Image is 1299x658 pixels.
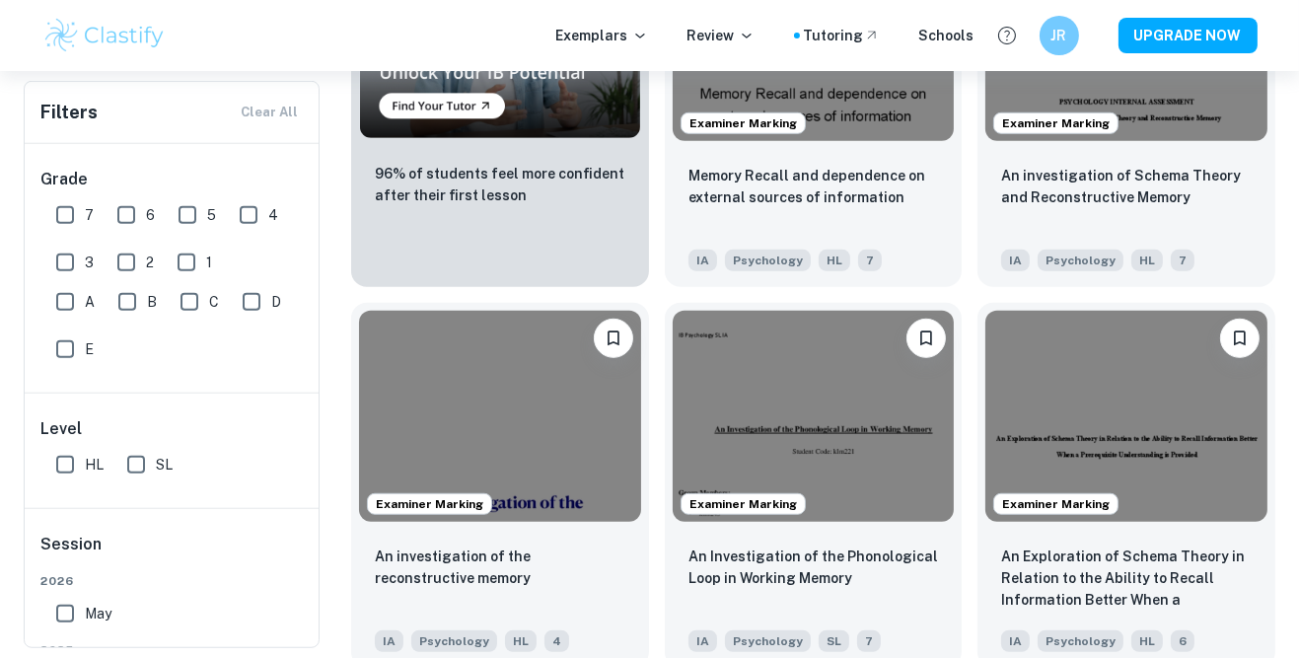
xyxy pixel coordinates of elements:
[804,25,880,46] a: Tutoring
[858,250,882,271] span: 7
[375,546,625,589] p: An investigation of the reconstructive memory
[1119,18,1258,53] button: UPGRADE NOW
[40,168,305,191] h6: Grade
[146,204,155,226] span: 6
[556,25,648,46] p: Exemplars
[906,319,946,358] button: Bookmark
[85,291,95,313] span: A
[85,252,94,273] span: 3
[725,250,811,271] span: Psychology
[673,311,955,522] img: Psychology IA example thumbnail: An Investigation of the Phonological Loo
[206,252,212,273] span: 1
[1001,250,1030,271] span: IA
[147,291,157,313] span: B
[1038,250,1123,271] span: Psychology
[375,630,403,652] span: IA
[1131,630,1163,652] span: HL
[994,114,1118,132] span: Examiner Marking
[156,454,173,475] span: SL
[411,630,497,652] span: Psychology
[1040,16,1079,55] button: JR
[1001,165,1252,208] p: An investigation of Schema Theory and Reconstructive Memory
[990,19,1024,52] button: Help and Feedback
[271,291,281,313] span: D
[207,204,216,226] span: 5
[85,603,111,624] span: May
[40,417,305,441] h6: Level
[146,252,154,273] span: 2
[688,546,939,589] p: An Investigation of the Phonological Loop in Working Memory
[1131,250,1163,271] span: HL
[368,495,491,513] span: Examiner Marking
[994,495,1118,513] span: Examiner Marking
[40,572,305,590] span: 2026
[819,250,850,271] span: HL
[1001,546,1252,613] p: An Exploration of Schema Theory in Relation to the Ability to Recall Information Better When a Pr...
[209,291,219,313] span: C
[42,16,168,55] img: Clastify logo
[688,250,717,271] span: IA
[375,163,625,206] p: 96% of students feel more confident after their first lesson
[819,630,849,652] span: SL
[682,495,805,513] span: Examiner Marking
[919,25,974,46] a: Schools
[1171,250,1194,271] span: 7
[40,533,305,572] h6: Session
[544,630,569,652] span: 4
[505,630,537,652] span: HL
[1001,630,1030,652] span: IA
[1220,319,1260,358] button: Bookmark
[1047,25,1070,46] h6: JR
[40,99,98,126] h6: Filters
[268,204,278,226] span: 4
[688,630,717,652] span: IA
[985,311,1267,522] img: Psychology IA example thumbnail: An Exploration of Schema Theory in Relat
[359,311,641,522] img: Psychology IA example thumbnail: An investigation of the reconstructive m
[1171,630,1194,652] span: 6
[688,165,939,208] p: Memory Recall and dependence on external sources of information
[682,114,805,132] span: Examiner Marking
[594,319,633,358] button: Bookmark
[1038,630,1123,652] span: Psychology
[85,338,94,360] span: E
[687,25,755,46] p: Review
[85,204,94,226] span: 7
[725,630,811,652] span: Psychology
[85,454,104,475] span: HL
[857,630,881,652] span: 7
